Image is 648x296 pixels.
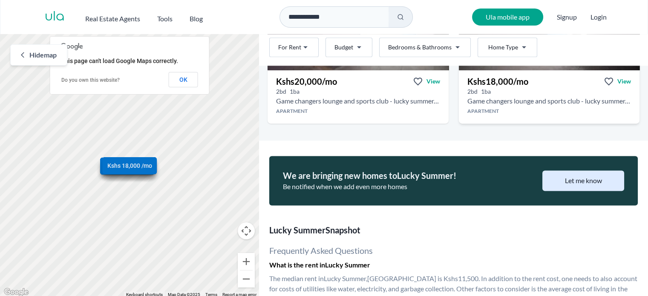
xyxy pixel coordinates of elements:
h5: 2 bedrooms [467,87,478,96]
h5: 2 bedrooms [276,87,286,96]
h3: What is the rent in Lucky Summer [269,260,638,270]
button: For Rent [269,37,319,57]
h3: Be notified when we add even more homes [283,181,504,192]
button: Home Type [478,37,537,57]
span: Bedrooms & Bathrooms [388,43,452,52]
h4: Apartment [459,108,639,115]
span: Kshs 18,000 /mo [107,161,152,170]
span: Hide map [29,50,57,60]
button: Budget [325,37,372,57]
span: For Rent [278,43,301,52]
h2: Blog [190,14,203,24]
h2: Real Estate Agents [85,14,140,24]
a: Do you own this website? [61,77,120,83]
a: Kshs20,000/moViewView property in detail2bd 1ba Game changers lounge and sports club - lucky summ... [268,70,448,124]
button: Map camera controls [238,222,255,239]
nav: Main [85,10,220,24]
span: Lucky Summer Snapshot [269,224,638,236]
h2: Tools [157,14,173,24]
button: Let me know by joining town waitlist [542,170,624,191]
a: Blog [190,10,203,24]
h2: We are bringing new homes to Lucky Summer ! [283,170,504,181]
h2: Frequently Asked Questions [269,244,638,256]
h5: 1 bathrooms [481,87,491,96]
button: Zoom out [238,270,255,287]
span: View [426,77,440,86]
a: ula [45,9,65,25]
h5: 1 bathrooms [290,87,300,96]
h3: Kshs 18,000 /mo [467,75,528,87]
button: Zoom in [238,253,255,270]
span: Signup [557,9,577,26]
h2: 2 bedroom Apartment for rent in Lucky Summer - Kshs 20,000/mo -Game changers lounge and sports cl... [276,96,440,106]
a: Kshs 18,000 /mo [102,157,157,174]
span: Budget [334,43,353,52]
a: Ula mobile app [472,9,543,26]
button: Bedrooms & Bathrooms [379,37,471,57]
span: View [617,77,631,86]
a: Kshs18,000/moViewView property in detail2bd 1ba Game changers lounge and sports club - lucky summ... [459,70,639,124]
h3: Kshs 20,000 /mo [276,75,337,87]
a: Kshs 12,000 /mo [101,158,155,175]
span: This page can't load Google Maps correctly. [61,57,178,64]
h4: Apartment [268,108,448,115]
span: Home Type [488,43,518,52]
h2: 2 bedroom Apartment for rent in Lucky Summer - Kshs 18,000/mo -Game changers lounge and sports cl... [467,96,631,106]
button: OK [169,72,198,87]
button: Tools [157,10,173,24]
button: Login [590,12,607,22]
button: Real Estate Agents [85,10,140,24]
